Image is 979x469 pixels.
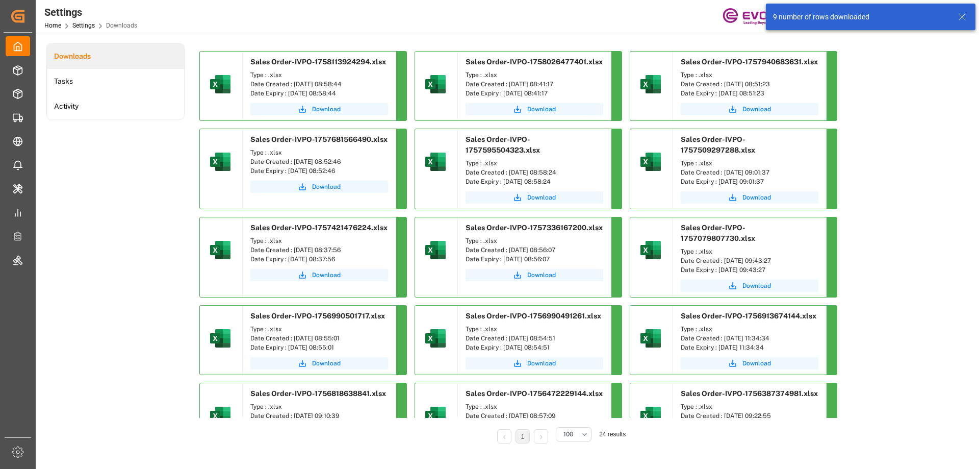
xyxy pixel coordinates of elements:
[250,70,388,80] div: Type : .xlsx
[466,58,603,66] span: Sales Order-IVPO-1758026477401.xlsx
[466,168,603,177] div: Date Created : [DATE] 08:58:24
[466,191,603,204] a: Download
[44,22,61,29] a: Home
[466,255,603,264] div: Date Expiry : [DATE] 08:56:07
[638,150,663,174] img: microsoft-excel-2019--v1.png
[250,325,388,334] div: Type : .xlsx
[681,70,818,80] div: Type : .xlsx
[681,325,818,334] div: Type : .xlsx
[466,224,603,232] span: Sales Order-IVPO-1757336167200.xlsx
[312,359,341,368] span: Download
[250,343,388,352] div: Date Expiry : [DATE] 08:55:01
[466,236,603,245] div: Type : .xlsx
[423,238,448,262] img: microsoft-excel-2019--v1.png
[312,270,341,280] span: Download
[723,8,789,26] img: Evonik-brand-mark-Deep-Purple-RGB.jpeg_1700498283.jpeg
[250,148,388,157] div: Type : .xlsx
[681,80,818,89] div: Date Created : [DATE] 08:51:23
[466,389,603,398] span: Sales Order-IVPO-1756472229144.xlsx
[466,70,603,80] div: Type : .xlsx
[466,80,603,89] div: Date Created : [DATE] 08:41:17
[208,150,233,174] img: microsoft-excel-2019--v1.png
[250,236,388,245] div: Type : .xlsx
[534,429,548,443] li: Next Page
[250,166,388,176] div: Date Expiry : [DATE] 08:52:46
[466,159,603,168] div: Type : .xlsx
[681,389,818,398] span: Sales Order-IVPO-1756387374981.xlsx
[466,402,603,411] div: Type : .xlsx
[250,181,388,193] button: Download
[250,312,385,320] span: Sales Order-IVPO-1756990501717.xlsx
[466,89,603,98] div: Date Expiry : [DATE] 08:41:17
[527,105,556,114] span: Download
[466,325,603,334] div: Type : .xlsx
[423,150,448,174] img: microsoft-excel-2019--v1.png
[681,103,818,115] button: Download
[250,402,388,411] div: Type : .xlsx
[638,404,663,428] img: microsoft-excel-2019--v1.png
[466,103,603,115] button: Download
[742,193,771,202] span: Download
[681,89,818,98] div: Date Expiry : [DATE] 08:51:23
[466,357,603,369] a: Download
[516,429,530,443] li: 1
[47,69,184,94] a: Tasks
[527,193,556,202] span: Download
[250,58,386,66] span: Sales Order-IVPO-1758113924294.xlsx
[681,135,755,154] span: Sales Order-IVPO-1757509297288.xlsx
[742,281,771,290] span: Download
[312,182,341,191] span: Download
[681,402,818,411] div: Type : .xlsx
[250,224,388,232] span: Sales Order-IVPO-1757421476224.xlsx
[250,157,388,166] div: Date Created : [DATE] 08:52:46
[250,269,388,281] button: Download
[681,224,755,242] span: Sales Order-IVPO-1757079807730.xlsx
[681,265,818,275] div: Date Expiry : [DATE] 09:43:27
[681,280,818,292] a: Download
[681,191,818,204] a: Download
[423,326,448,351] img: microsoft-excel-2019--v1.png
[423,72,448,96] img: microsoft-excel-2019--v1.png
[466,343,603,352] div: Date Expiry : [DATE] 08:54:51
[466,312,601,320] span: Sales Order-IVPO-1756990491261.xlsx
[250,103,388,115] a: Download
[208,404,233,428] img: microsoft-excel-2019--v1.png
[47,44,184,69] a: Downloads
[681,357,818,369] button: Download
[681,312,816,320] span: Sales Order-IVPO-1756913674144.xlsx
[250,255,388,264] div: Date Expiry : [DATE] 08:37:56
[250,357,388,369] button: Download
[638,326,663,351] img: microsoft-excel-2019--v1.png
[47,94,184,119] a: Activity
[527,359,556,368] span: Download
[681,411,818,421] div: Date Created : [DATE] 09:22:55
[681,168,818,177] div: Date Created : [DATE] 09:01:37
[527,270,556,280] span: Download
[599,431,626,438] span: 24 results
[250,411,388,421] div: Date Created : [DATE] 09:10:39
[250,80,388,89] div: Date Created : [DATE] 08:58:44
[681,334,818,343] div: Date Created : [DATE] 11:34:34
[250,334,388,343] div: Date Created : [DATE] 08:55:01
[563,430,573,439] span: 100
[250,245,388,255] div: Date Created : [DATE] 08:37:56
[466,177,603,186] div: Date Expiry : [DATE] 08:58:24
[466,269,603,281] button: Download
[497,429,511,443] li: Previous Page
[773,12,948,22] div: 9 number of rows downloaded
[208,326,233,351] img: microsoft-excel-2019--v1.png
[638,238,663,262] img: microsoft-excel-2019--v1.png
[681,58,818,66] span: Sales Order-IVPO-1757940683631.xlsx
[208,72,233,96] img: microsoft-excel-2019--v1.png
[208,238,233,262] img: microsoft-excel-2019--v1.png
[250,89,388,98] div: Date Expiry : [DATE] 08:58:44
[44,5,137,20] div: Settings
[638,72,663,96] img: microsoft-excel-2019--v1.png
